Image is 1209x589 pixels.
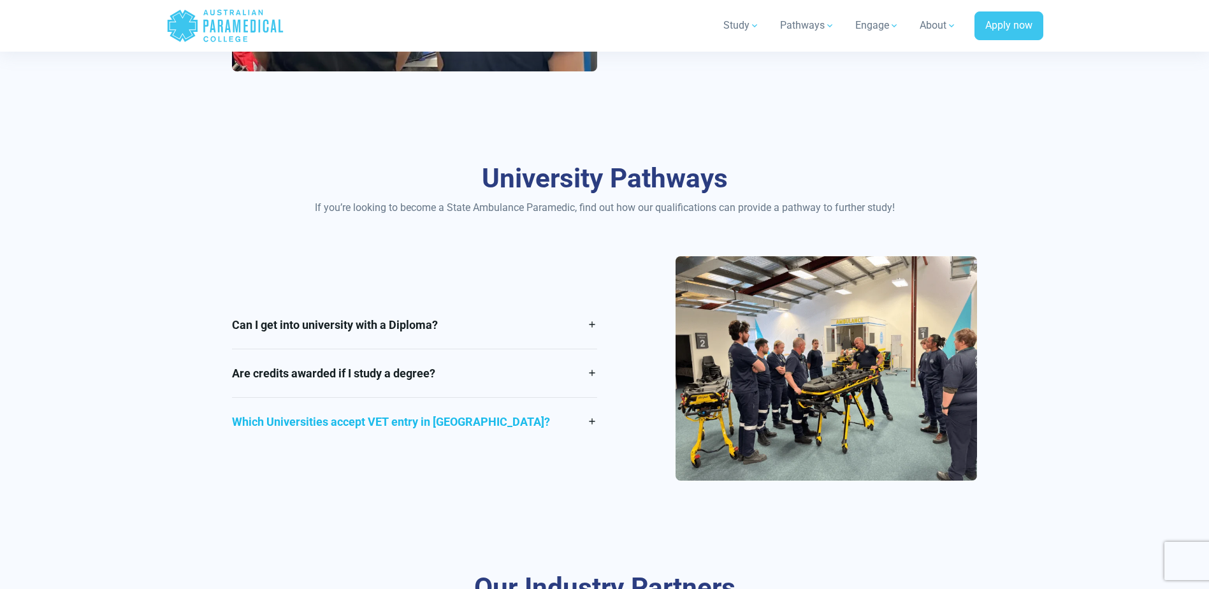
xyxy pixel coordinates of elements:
a: Which Universities accept VET entry in [GEOGRAPHIC_DATA]? [232,398,597,446]
a: Are credits awarded if I study a degree? [232,349,597,397]
a: Apply now [974,11,1043,41]
a: Pathways [772,8,843,43]
a: Can I get into university with a Diploma? [232,301,597,349]
a: Engage [848,8,907,43]
h3: University Pathways [232,163,978,195]
a: Study [716,8,767,43]
a: About [912,8,964,43]
p: If you’re looking to become a State Ambulance Paramedic, find out how our qualifications can prov... [232,200,978,215]
a: Australian Paramedical College [166,5,284,47]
